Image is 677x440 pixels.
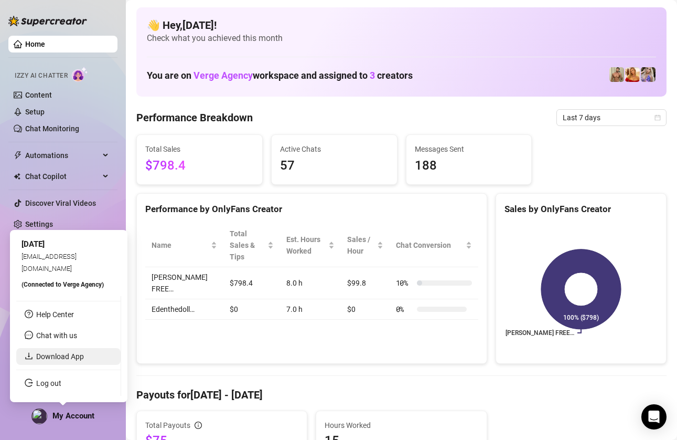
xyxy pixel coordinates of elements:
div: Performance by OnlyFans Creator [145,202,478,216]
td: $99.8 [341,267,390,299]
span: Chat with us [36,331,77,340]
th: Sales / Hour [341,224,390,267]
a: Help Center [36,310,74,319]
span: Chat Conversion [396,239,464,251]
span: Chat Copilot [25,168,100,185]
span: calendar [654,114,661,121]
span: Verge Agency [194,70,253,81]
th: Name [145,224,223,267]
a: Content [25,91,52,99]
span: info-circle [195,422,202,429]
span: Name [152,239,209,251]
h4: 👋 Hey, [DATE] ! [147,18,656,33]
span: Messages Sent [415,143,523,155]
span: $798.4 [145,156,254,176]
span: My Account [52,411,94,421]
a: Discover Viral Videos [25,199,96,207]
span: 188 [415,156,523,176]
span: 57 [280,156,389,176]
a: Home [25,40,45,48]
h4: Payouts for [DATE] - [DATE] [136,387,667,402]
td: Edenthedoll… [145,299,223,320]
span: Automations [25,147,100,164]
td: $0 [341,299,390,320]
span: Active Chats [280,143,389,155]
img: Mikayla FREE [625,67,640,82]
a: Settings [25,220,53,228]
td: [PERSON_NAME] FREE… [145,267,223,299]
th: Chat Conversion [390,224,478,267]
td: $798.4 [223,267,280,299]
div: Open Intercom Messenger [641,404,667,429]
a: Log out [36,379,61,387]
span: Check what you achieved this month [147,33,656,44]
span: message [25,331,33,339]
h4: Performance Breakdown [136,110,253,125]
img: Mo [609,67,624,82]
span: Total Sales & Tips [230,228,265,263]
h1: You are on workspace and assigned to creators [147,70,413,81]
img: Edenthedoll [641,67,655,82]
span: [EMAIL_ADDRESS][DOMAIN_NAME] [22,253,77,272]
img: profilePics%2FFdd9Eb3B1dMSomds383Eje1pvEs2.jpeg [32,409,47,424]
img: Chat Copilot [14,173,20,180]
img: AI Chatter [72,67,88,82]
a: Download App [36,352,84,361]
div: Est. Hours Worked [286,234,326,257]
td: 8.0 h [280,267,341,299]
span: Total Sales [145,143,254,155]
span: (Connected to Verge Agency ) [22,281,104,288]
li: Log out [16,375,121,392]
a: Chat Monitoring [25,124,79,133]
span: thunderbolt [14,151,22,160]
span: 0 % [396,303,413,315]
a: Setup [25,108,45,116]
span: 10 % [396,277,413,289]
span: Izzy AI Chatter [15,71,68,81]
text: [PERSON_NAME] FREE… [506,329,574,337]
th: Total Sales & Tips [223,224,280,267]
img: logo-BBDzfeDw.svg [8,16,87,26]
span: [DATE] [22,239,45,249]
td: 7.0 h [280,299,341,320]
span: Hours Worked [325,420,478,431]
span: Total Payouts [145,420,190,431]
span: 3 [370,70,375,81]
span: Sales / Hour [347,234,375,257]
td: $0 [223,299,280,320]
div: Sales by OnlyFans Creator [504,202,658,216]
span: Last 7 days [563,110,660,125]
